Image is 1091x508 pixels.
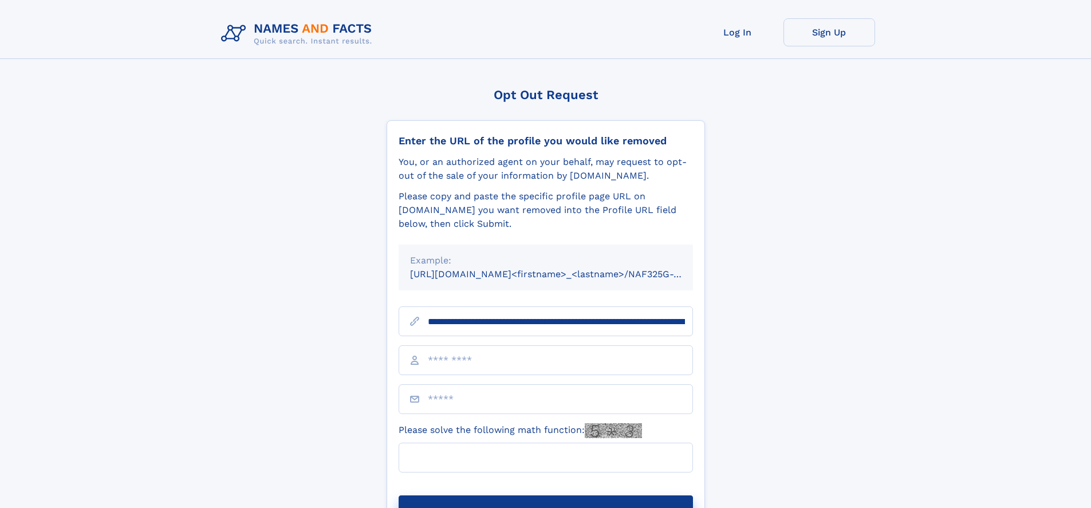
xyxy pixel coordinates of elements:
[399,155,693,183] div: You, or an authorized agent on your behalf, may request to opt-out of the sale of your informatio...
[410,254,682,267] div: Example:
[399,135,693,147] div: Enter the URL of the profile you would like removed
[216,18,381,49] img: Logo Names and Facts
[410,269,715,279] small: [URL][DOMAIN_NAME]<firstname>_<lastname>/NAF325G-xxxxxxxx
[387,88,705,102] div: Opt Out Request
[399,190,693,231] div: Please copy and paste the specific profile page URL on [DOMAIN_NAME] you want removed into the Pr...
[692,18,783,46] a: Log In
[399,423,642,438] label: Please solve the following math function:
[783,18,875,46] a: Sign Up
